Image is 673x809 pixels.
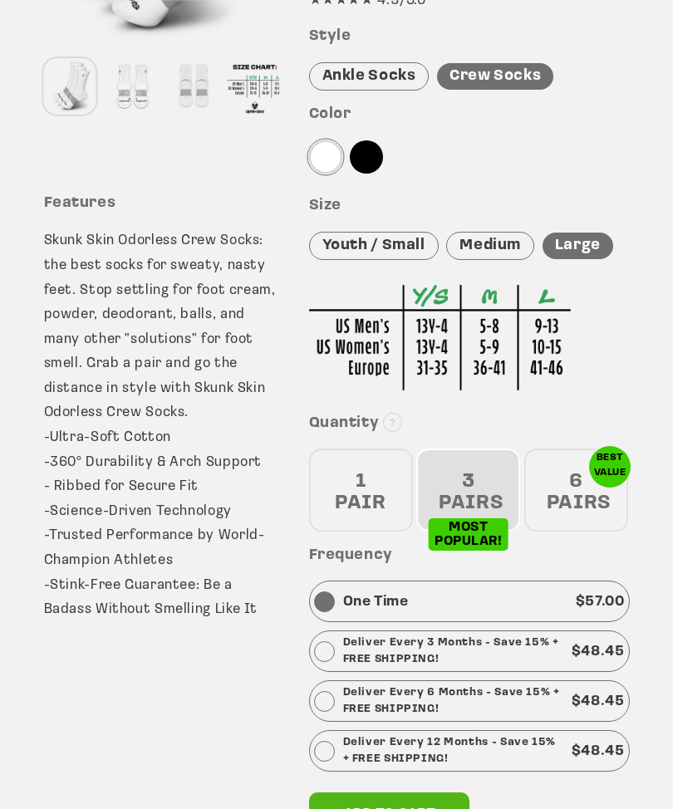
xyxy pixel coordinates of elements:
p: Deliver Every 3 Months - Save 15% + FREE SHIPPING! [343,635,563,668]
p: One Time [343,590,409,615]
div: Large [543,233,613,260]
div: Youth / Small [309,232,439,261]
h3: Style [309,27,630,47]
p: Skunk Skin Odorless Crew Socks: the best socks for sweaty, nasty feet. Stop settling for foot cre... [44,228,280,646]
div: Medium [446,232,534,261]
span: 57.00 [585,595,624,609]
h3: Size [309,197,630,216]
p: $ [572,640,625,664]
p: $ [572,739,625,764]
div: Crew Socks [437,63,553,91]
img: Sizing Chart [309,285,571,390]
div: Ankle Socks [309,62,430,91]
h3: Frequency [309,547,630,566]
span: 48.45 [581,744,624,758]
span: 48.45 [581,645,624,659]
div: 6 PAIRS [524,449,628,532]
h3: Features [44,194,280,213]
span: 48.45 [581,694,624,708]
p: $ [572,689,625,714]
p: $ [576,590,625,615]
p: Deliver Every 12 Months - Save 15% + FREE SHIPPING! [343,734,563,767]
h3: Color [309,105,630,125]
div: 1 PAIR [309,449,413,532]
h3: Quantity [309,414,630,434]
p: Deliver Every 6 Months - Save 15% + FREE SHIPPING! [343,684,563,718]
div: 3 PAIRS [416,449,520,532]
